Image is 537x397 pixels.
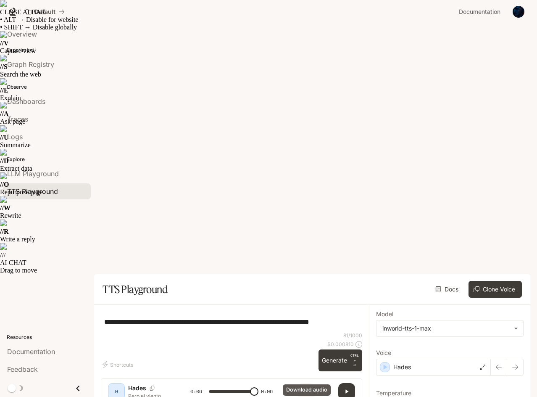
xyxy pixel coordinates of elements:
h1: TTS Playground [103,281,168,298]
span: 0:06 [190,387,202,396]
span: 0:06 [261,387,273,396]
button: Shortcuts [101,358,137,371]
p: Voice [376,350,391,356]
a: Docs [434,281,462,298]
p: Hades [128,384,146,392]
p: Hades [393,363,411,371]
div: inworld-tts-1-max [382,324,510,333]
p: $ 0.000810 [327,341,354,348]
p: CTRL + [350,353,359,363]
button: Clone Voice [469,281,522,298]
button: Copy Voice ID [146,386,158,391]
div: inworld-tts-1-max [376,320,523,336]
p: ⏎ [350,353,359,368]
button: GenerateCTRL +⏎ [319,349,362,371]
p: Model [376,311,393,317]
div: Download audio [283,384,331,396]
p: Temperature [376,390,411,396]
p: 81 / 1000 [343,332,362,339]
